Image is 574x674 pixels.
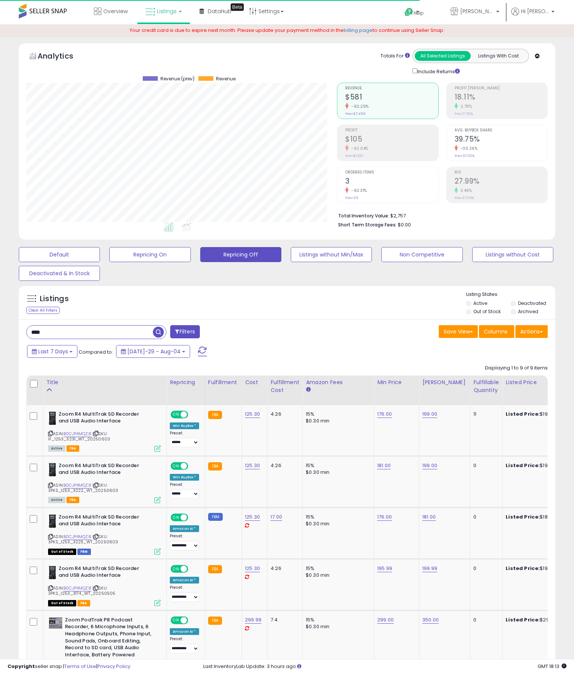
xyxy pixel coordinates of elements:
div: $196.69 [506,462,568,469]
div: ASIN: [48,514,161,554]
small: -92.04% [349,146,369,151]
span: ROI [455,170,547,175]
a: B0CJP4MQZ8 [63,482,91,489]
span: OFF [187,463,199,469]
div: $299.99 [506,617,568,623]
a: 176.00 [377,410,392,418]
div: 4.26 [270,565,297,572]
b: Listed Price: [506,462,540,469]
span: FBA [77,600,90,606]
img: 41Z3M23v0uL._SL40_.jpg [48,514,57,529]
div: Amazon Fees [306,378,371,386]
div: 15% [306,617,368,623]
b: Short Term Storage Fees: [338,222,397,228]
h2: 39.75% [455,135,547,145]
span: | SKU: 3PKS_1253_3174_WT_20250505 [48,585,115,596]
button: Listings without Cost [472,247,553,262]
img: 41Z3M23v0uL._SL40_.jpg [48,565,57,580]
span: Listings [157,8,177,15]
div: Fulfillment [208,378,239,386]
div: Amazon AI * [170,525,199,532]
div: $0.30 min [306,520,368,527]
button: Last 7 Days [27,345,77,358]
small: Prev: 57.00% [455,154,474,158]
b: Listed Price: [506,616,540,623]
div: 15% [306,462,368,469]
img: 41zDDOjjAZL._SL40_.jpg [48,617,63,629]
div: 0 [473,514,497,520]
button: Columns [479,325,514,338]
button: Listings without Min/Max [291,247,372,262]
img: 41Z3M23v0uL._SL40_.jpg [48,462,57,477]
span: 2025-08-15 18:13 GMT [538,663,566,670]
i: Get Help [404,8,414,17]
button: Filters [170,325,199,338]
button: Repricing On [109,247,190,262]
span: ON [171,514,181,520]
span: OFF [187,565,199,572]
span: ON [171,463,181,469]
span: | SKU: IF_1253_3231_WT_20250603 [48,431,110,442]
div: Title [46,378,163,386]
span: Ordered Items [345,170,438,175]
small: Prev: 17.62% [455,112,473,116]
div: Fulfillment Cost [270,378,299,394]
div: $0.30 min [306,623,368,630]
div: Fulfillable Quantity [473,378,499,394]
button: [DATE]-29 - Aug-04 [116,345,190,358]
button: Deactivated & In Stock [19,266,100,281]
span: | SKU: 3PKS_1253_3225_WT_20250603 [48,534,118,545]
h2: 18.11% [455,93,547,103]
div: Clear All Filters [26,307,60,314]
div: 15% [306,565,368,572]
b: Zoom R4 MultiTrak SD Recorder and USB Audio Interface [59,565,150,581]
small: Prev: $7,499 [345,112,366,116]
span: Last 7 Days [38,348,68,355]
span: Revenue [216,76,236,81]
div: 4.26 [270,411,297,418]
a: 125.30 [245,565,260,572]
span: Your credit card is due to expire next month. Please update your payment method in the to continu... [130,27,444,34]
div: [PERSON_NAME] [422,378,467,386]
button: All Selected Listings [415,51,471,61]
a: 299.00 [377,616,394,624]
small: Prev: 27.05% [455,196,474,200]
div: 0 [473,617,497,623]
div: $181.00 [506,514,568,520]
a: Hi [PERSON_NAME] [511,8,554,24]
div: ASIN: [48,411,161,451]
a: 199.00 [422,410,437,418]
div: 0 [473,565,497,572]
span: All listings currently available for purchase on Amazon [48,445,65,452]
p: Listing States: [466,291,555,298]
label: Archived [518,308,538,315]
div: Preset: [170,431,199,448]
small: FBA [208,462,222,470]
span: Help [414,10,424,16]
div: Listed Price [506,378,571,386]
div: ASIN: [48,565,161,605]
div: $0.30 min [306,418,368,424]
a: 299.99 [245,616,261,624]
div: Repricing [170,378,202,386]
small: FBM [208,513,223,521]
span: Hi [PERSON_NAME] [521,8,549,15]
b: Listed Price: [506,513,540,520]
button: Actions [515,325,548,338]
small: FBA [208,617,222,625]
li: $2,757 [338,211,542,220]
span: Revenue [345,86,438,90]
b: Zoom R4 MultiTrak SD Recorder and USB Audio Interface [59,411,150,427]
div: 15% [306,514,368,520]
div: seller snap | | [8,663,130,670]
strong: Copyright [8,663,35,670]
div: 4.26 [270,462,297,469]
div: Win BuyBox * [170,422,199,429]
div: 0 [473,462,497,469]
label: Out of Stock [473,308,501,315]
div: Cost [245,378,264,386]
a: Terms of Use [64,663,96,670]
div: Preset: [170,534,199,550]
span: Compared to: [79,348,113,356]
div: Tooltip anchor [231,3,244,11]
